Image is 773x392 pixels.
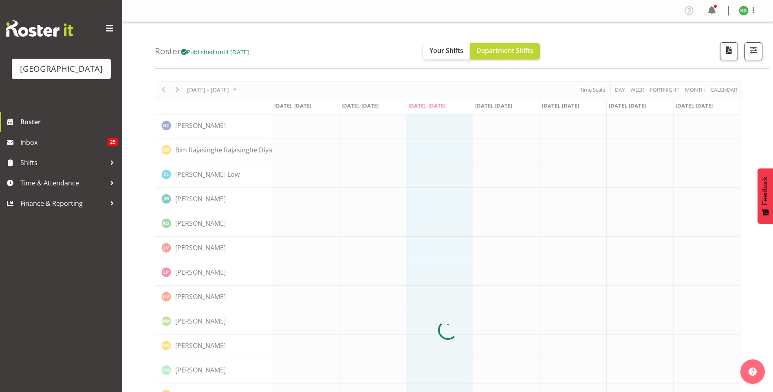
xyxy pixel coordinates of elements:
[762,176,769,205] span: Feedback
[749,368,757,376] img: help-xxl-2.png
[470,43,540,59] button: Department Shifts
[20,116,118,128] span: Roster
[108,138,118,146] span: 25
[720,42,738,60] button: Download a PDF of the roster according to the set date range.
[181,48,249,56] span: Published until [DATE]
[429,46,463,55] span: Your Shifts
[20,177,106,189] span: Time & Attendance
[739,6,749,15] img: kaelah-dondero11475.jpg
[758,168,773,224] button: Feedback - Show survey
[6,20,73,37] img: Rosterit website logo
[20,136,108,148] span: Inbox
[20,63,103,75] div: [GEOGRAPHIC_DATA]
[476,46,533,55] span: Department Shifts
[20,156,106,169] span: Shifts
[744,42,762,60] button: Filter Shifts
[423,43,470,59] button: Your Shifts
[155,46,249,56] h4: Roster
[20,197,106,209] span: Finance & Reporting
